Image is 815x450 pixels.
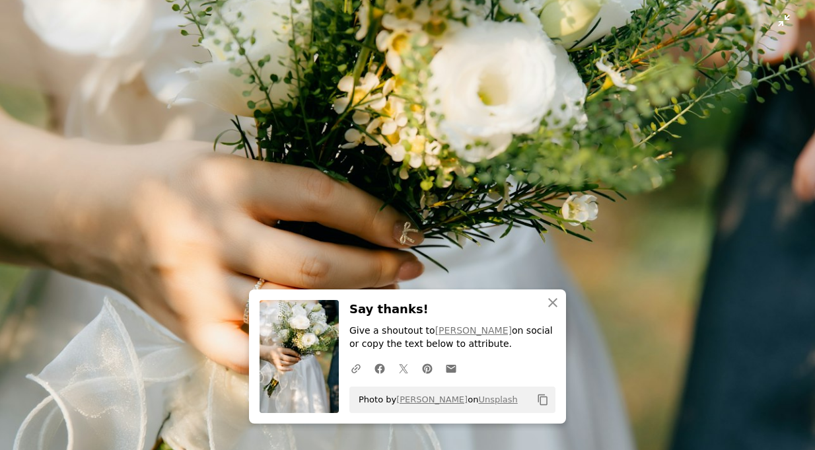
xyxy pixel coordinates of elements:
a: Share on Pinterest [415,355,439,381]
a: Unsplash [478,394,517,404]
a: Share on Twitter [392,355,415,381]
a: Share over email [439,355,463,381]
a: Share on Facebook [368,355,392,381]
h3: Say thanks! [349,300,555,319]
a: [PERSON_NAME] [435,325,512,336]
p: Give a shoutout to on social or copy the text below to attribute. [349,324,555,351]
button: Copy to clipboard [532,389,554,411]
a: [PERSON_NAME] [396,394,468,404]
span: Photo by on [352,389,518,410]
